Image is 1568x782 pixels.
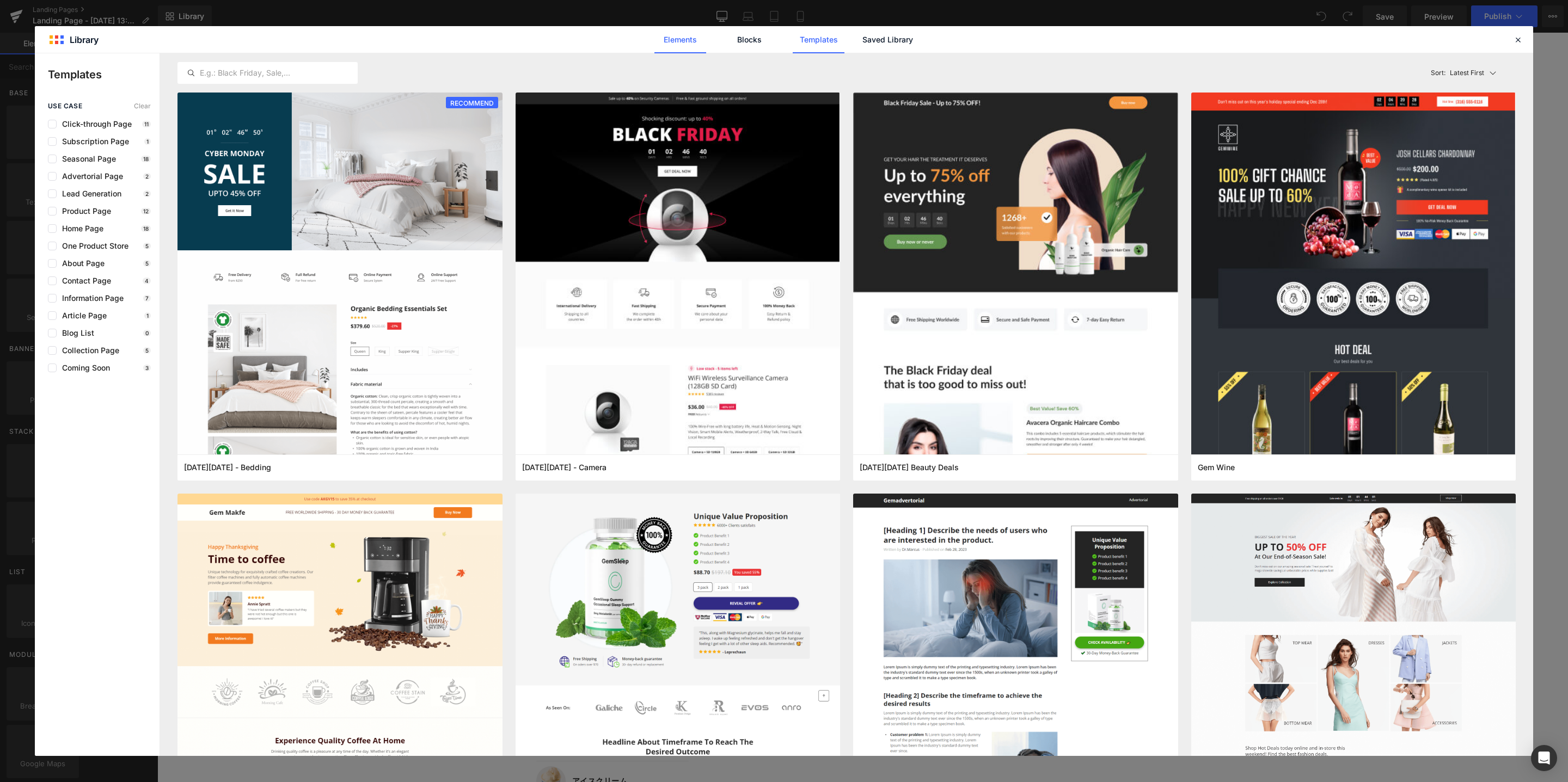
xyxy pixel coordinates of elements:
p: 2 [143,190,151,197]
a: Saved Library [862,26,914,53]
a: Templates [793,26,844,53]
a: 菓子パン [379,570,531,609]
a: Explore Template [746,360,844,382]
span: 商品検索 [403,189,435,199]
span: Coming Soon [57,364,110,372]
span: Seasonal Page [57,155,116,163]
span: Home Page [57,224,103,233]
a: ホールケーキ [379,689,531,728]
p: 18 [141,225,151,232]
p: or Drag & Drop elements from left sidebar [646,391,945,398]
button: 検索 [499,213,523,237]
span: Click-through Page [57,120,132,128]
input: 検索 [387,213,523,237]
span: お客様の声 [690,87,749,98]
span: Subscription Page [57,137,129,146]
summary: 本日の発送状況 [379,114,1032,137]
p: 1 [144,138,151,145]
img: フスボン [646,25,765,72]
a: ベーグル [379,530,531,569]
a: 初めての方へ [379,291,531,330]
a: お客様の声 [690,85,749,101]
span: RECOMMEND [446,97,498,109]
span: Article Page [57,311,107,320]
input: E.g.: Black Friday, Sale,... [178,66,357,79]
p: お電話でのご注文 [813,36,955,60]
p: 1 [144,312,151,319]
a: 商品一覧 [379,85,439,101]
span: Advertorial Page [57,172,123,181]
p: 5 [143,243,151,249]
a: カート [1006,36,1039,60]
dt: SEARCH [387,165,524,176]
p: Latest First [1450,68,1484,78]
a: 誕生日ギフト [379,370,531,409]
a: 売れ筋ランキング [450,85,536,101]
span: Collection Page [57,346,119,355]
p: Templates [48,66,160,83]
a: Elements [654,26,706,53]
span: About Page [57,259,105,268]
p: 0 [143,330,151,336]
p: 7 [143,295,151,301]
a: Blocks [724,26,775,53]
p: 2 [143,173,151,180]
button: 商品名・キーワードで検索 [1008,77,1032,101]
p: CATEGORY [379,466,531,482]
span: Clear [134,102,151,110]
span: [PHONE_NUMBER] [831,44,937,61]
span: 特集 [434,270,462,278]
span: ふすまパン “フスボン”とは？ [547,87,679,98]
p: 5 [143,347,151,354]
a: ログイン [966,36,999,60]
span: Black Friday - Camera [522,463,607,472]
p: 4 [143,278,151,284]
span: Sort: [1431,69,1445,77]
span: Cyber Monday - Bedding [184,463,271,472]
span: 商品一覧 [379,87,439,98]
a: アイスクリーム [379,729,531,768]
span: カテゴリーから探す [440,470,515,478]
span: Product Page [57,207,111,215]
span: Black Friday Beauty Deals [860,463,959,472]
span: One Product Store [57,242,128,250]
span: use case [48,102,82,110]
p: 12 [141,208,151,214]
a: ケーキ・洋菓子 [379,649,531,688]
input: 商品名・キーワードで検索 [886,77,1032,101]
span: Contact Page [57,276,111,285]
a: 食パン [379,490,531,529]
p: 11 [142,121,151,127]
a: セール商品 [379,410,531,449]
span: Lead Generation [57,189,121,198]
span: Gem Wine [1198,463,1235,472]
p: 3 [143,365,151,371]
span: Blog List [57,329,94,337]
button: Latest FirstSort:Latest First [1426,62,1516,84]
a: ふすまパン “フスボン”とは？ [547,85,679,101]
span: Information Page [57,294,124,303]
p: 18 [141,156,151,162]
span: 売れ筋ランキング [450,87,536,98]
p: 5 [143,260,151,267]
p: Start building your page [646,233,945,246]
a: ピザ・惣菜パン [379,609,531,649]
span: カート [1006,51,1039,60]
div: Open Intercom Messenger [1531,745,1557,771]
p: FEATURE [379,266,531,282]
span: ログイン [966,51,999,60]
span: 読みもの検索 [467,189,514,199]
a: 新商品 [379,330,531,370]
